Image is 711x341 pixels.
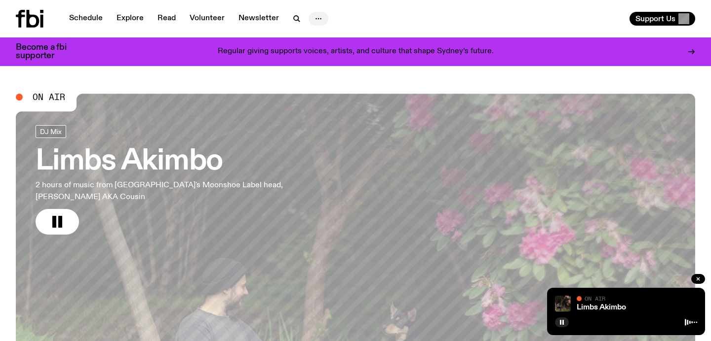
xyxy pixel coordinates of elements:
[577,304,626,311] a: Limbs Akimbo
[36,179,288,203] p: 2 hours of music from [GEOGRAPHIC_DATA]'s Moonshoe Label head, [PERSON_NAME] AKA Cousin
[16,43,79,60] h3: Become a fbi supporter
[635,14,675,23] span: Support Us
[555,296,571,311] img: Jackson sits at an outdoor table, legs crossed and gazing at a black and brown dog also sitting a...
[585,295,605,302] span: On Air
[36,148,288,175] h3: Limbs Akimbo
[36,125,288,235] a: Limbs Akimbo2 hours of music from [GEOGRAPHIC_DATA]'s Moonshoe Label head, [PERSON_NAME] AKA Cousin
[36,125,66,138] a: DJ Mix
[184,12,231,26] a: Volunteer
[40,128,62,135] span: DJ Mix
[111,12,150,26] a: Explore
[218,47,494,56] p: Regular giving supports voices, artists, and culture that shape Sydney’s future.
[630,12,695,26] button: Support Us
[63,12,109,26] a: Schedule
[233,12,285,26] a: Newsletter
[33,93,65,102] span: On Air
[152,12,182,26] a: Read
